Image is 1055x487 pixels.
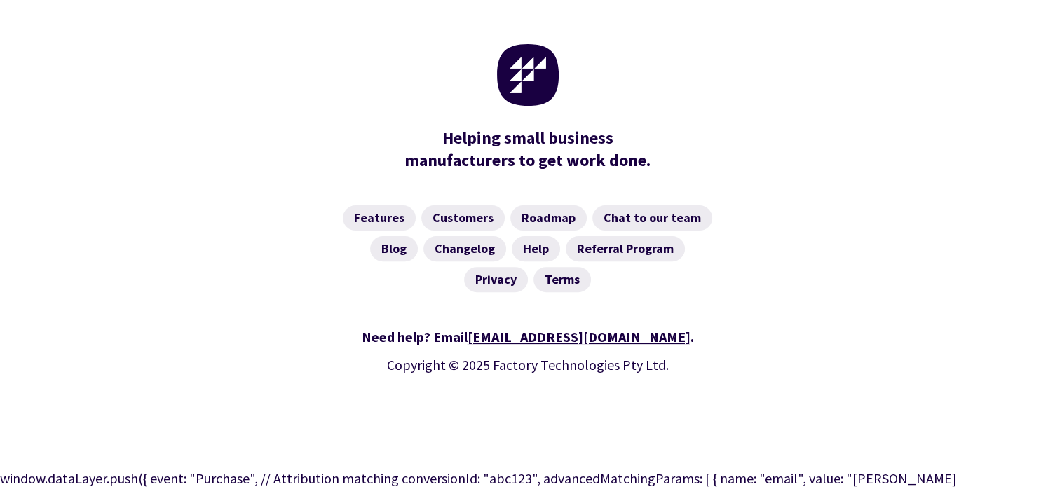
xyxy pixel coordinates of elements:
a: Features [343,205,416,231]
a: Terms [533,267,591,292]
div: Need help? Email . [124,326,932,348]
a: Privacy [464,267,528,292]
a: [EMAIL_ADDRESS][DOMAIN_NAME] [468,328,690,345]
mark: Helping small business [442,127,613,149]
a: Changelog [423,236,506,261]
a: Blog [370,236,418,261]
a: Referral Program [566,236,685,261]
p: Copyright © 2025 Factory Technologies Pty Ltd. [124,354,932,376]
a: Chat to our team [592,205,712,231]
a: Help [512,236,560,261]
a: Roadmap [510,205,587,231]
a: Customers [421,205,505,231]
nav: Footer Navigation [124,205,932,292]
iframe: Chat Widget [985,420,1055,487]
div: manufacturers to get work done. [398,127,658,172]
